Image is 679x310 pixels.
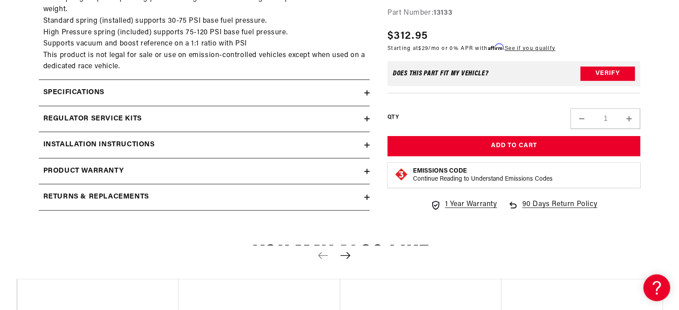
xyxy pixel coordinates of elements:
[580,67,635,81] button: Verify
[393,70,489,78] div: Does This part fit My vehicle?
[43,113,142,125] h2: Regulator Service Kits
[488,44,504,50] span: Affirm
[387,44,555,53] p: Starting at /mo or 0% APR with .
[413,175,553,183] p: Continue Reading to Understand Emissions Codes
[17,244,663,265] h2: You may also like
[508,199,597,219] a: 90 Days Return Policy
[39,80,370,106] summary: Specifications
[39,158,370,184] summary: Product warranty
[522,199,597,219] span: 90 Days Return Policy
[445,199,497,211] span: 1 Year Warranty
[413,168,467,174] strong: Emissions Code
[39,132,370,158] summary: Installation Instructions
[433,9,452,17] strong: 13133
[336,245,355,265] button: Next slide
[387,8,641,19] div: Part Number:
[43,165,124,177] h2: Product warranty
[413,167,553,183] button: Emissions CodeContinue Reading to Understand Emissions Codes
[505,46,555,51] a: See if you qualify - Learn more about Affirm Financing (opens in modal)
[39,106,370,132] summary: Regulator Service Kits
[387,28,428,44] span: $312.95
[387,114,399,121] label: QTY
[430,199,497,211] a: 1 Year Warranty
[418,46,428,51] span: $29
[43,139,155,151] h2: Installation Instructions
[39,184,370,210] summary: Returns & replacements
[43,191,149,203] h2: Returns & replacements
[43,87,104,99] h2: Specifications
[394,167,408,182] img: Emissions code
[387,136,641,157] button: Add to Cart
[313,245,333,265] button: Previous slide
